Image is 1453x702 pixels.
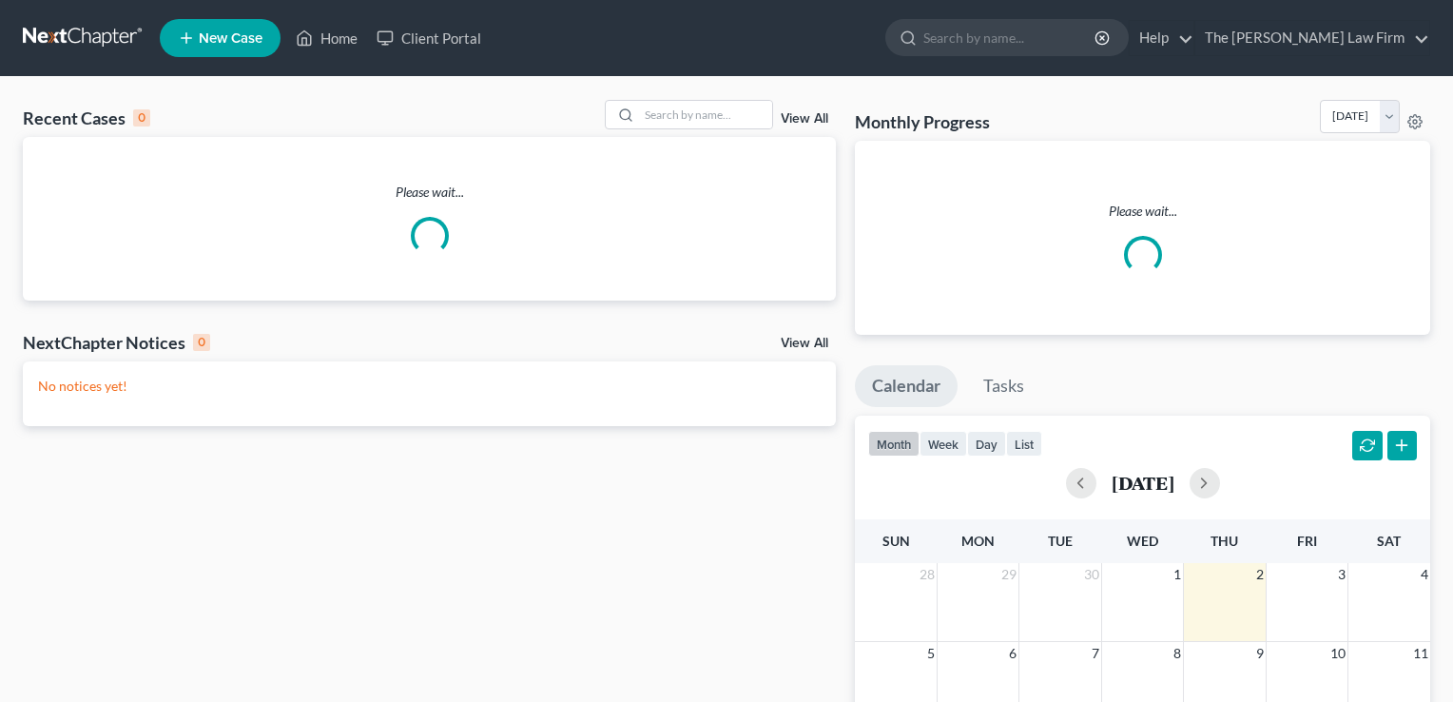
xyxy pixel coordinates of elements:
p: Please wait... [870,202,1415,221]
a: Help [1130,21,1193,55]
a: Tasks [966,365,1041,407]
button: list [1006,431,1042,457]
h2: [DATE] [1112,473,1174,493]
span: Sun [882,533,910,549]
a: View All [781,337,828,350]
span: 30 [1082,563,1101,586]
button: day [967,431,1006,457]
a: Home [286,21,367,55]
p: No notices yet! [38,377,821,396]
span: 10 [1328,642,1347,665]
span: 3 [1336,563,1347,586]
span: 11 [1411,642,1430,665]
span: Wed [1127,533,1158,549]
button: month [868,431,920,457]
span: Mon [961,533,995,549]
span: 9 [1254,642,1266,665]
span: 28 [918,563,937,586]
input: Search by name... [923,20,1097,55]
a: Client Portal [367,21,491,55]
span: 4 [1419,563,1430,586]
a: The [PERSON_NAME] Law Firm [1195,21,1429,55]
span: 8 [1172,642,1183,665]
div: 0 [133,109,150,127]
div: 0 [193,334,210,351]
a: Calendar [855,365,958,407]
button: week [920,431,967,457]
span: Tue [1048,533,1073,549]
span: 6 [1007,642,1018,665]
span: 29 [999,563,1018,586]
input: Search by name... [639,101,772,128]
div: NextChapter Notices [23,331,210,354]
span: 2 [1254,563,1266,586]
span: Fri [1297,533,1317,549]
span: 5 [925,642,937,665]
span: Thu [1211,533,1238,549]
span: 7 [1090,642,1101,665]
span: 1 [1172,563,1183,586]
h3: Monthly Progress [855,110,990,133]
p: Please wait... [23,183,836,202]
span: Sat [1377,533,1401,549]
span: New Case [199,31,262,46]
a: View All [781,112,828,126]
div: Recent Cases [23,107,150,129]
